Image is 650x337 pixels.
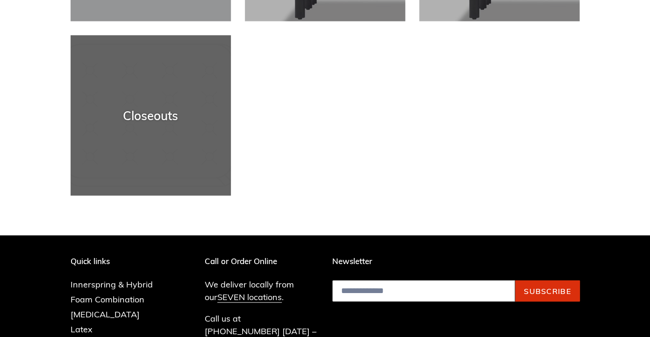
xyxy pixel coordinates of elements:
a: Latex [71,323,93,334]
p: Quick links [71,256,167,265]
a: [MEDICAL_DATA] [71,308,140,319]
a: Foam Combination [71,294,144,304]
a: Closeouts [71,35,231,195]
a: Innerspring & Hybrid [71,279,153,289]
input: Email address [332,280,515,301]
span: Subscribe [524,286,571,295]
p: We deliver locally from our . [205,278,318,303]
div: Closeouts [71,108,231,122]
p: Call or Order Online [205,256,318,265]
a: SEVEN locations [217,291,282,302]
p: Newsletter [332,256,580,265]
button: Subscribe [515,280,580,301]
